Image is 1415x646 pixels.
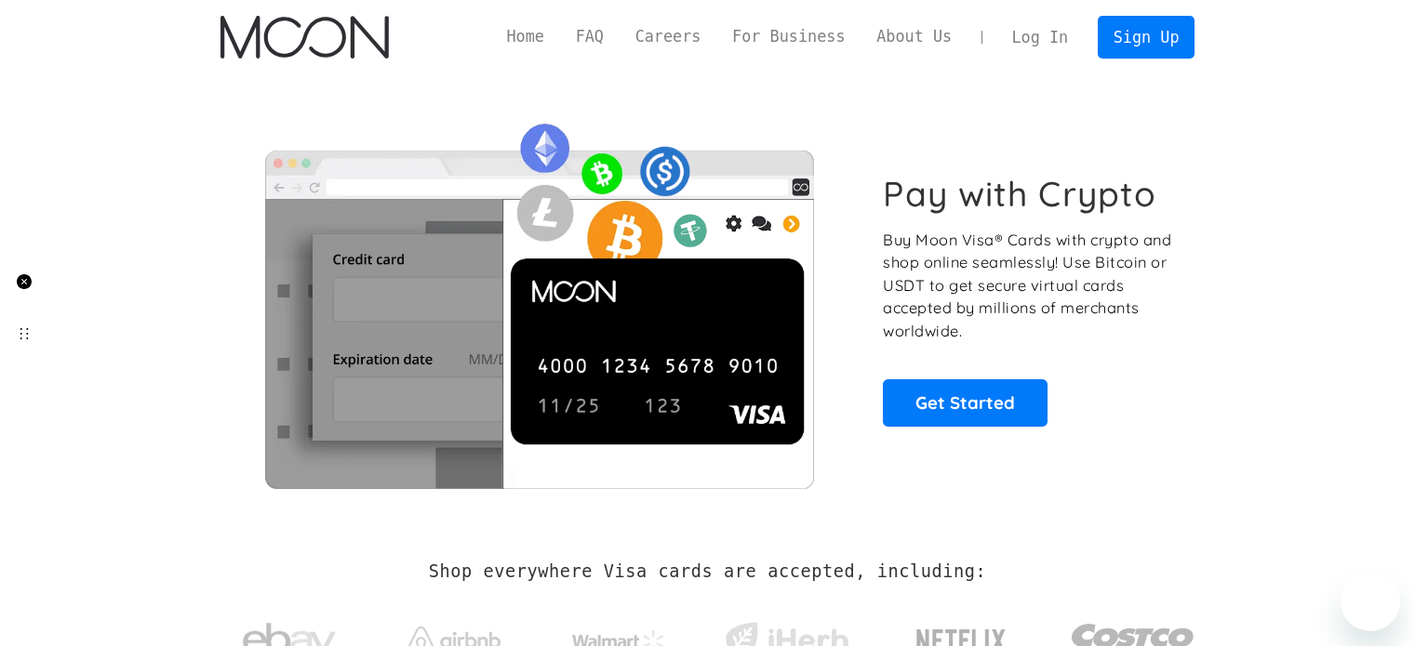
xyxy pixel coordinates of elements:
p: Buy Moon Visa® Cards with crypto and shop online seamlessly! Use Bitcoin or USDT to get secure vi... [883,229,1174,343]
img: Moon Logo [220,16,389,59]
a: Sign Up [1098,16,1195,58]
h1: Pay with Crypto [883,173,1156,215]
a: About Us [861,25,968,48]
a: Log In [996,17,1084,58]
a: Home [491,25,560,48]
a: FAQ [560,25,620,48]
a: home [220,16,389,59]
a: For Business [716,25,861,48]
h2: Shop everywhere Visa cards are accepted, including: [429,561,986,582]
iframe: 启动消息传送窗口的按钮 [1341,572,1400,631]
img: Moon Cards let you spend your crypto anywhere Visa is accepted. [220,111,858,488]
a: Careers [620,25,716,48]
a: Get Started [883,379,1048,426]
